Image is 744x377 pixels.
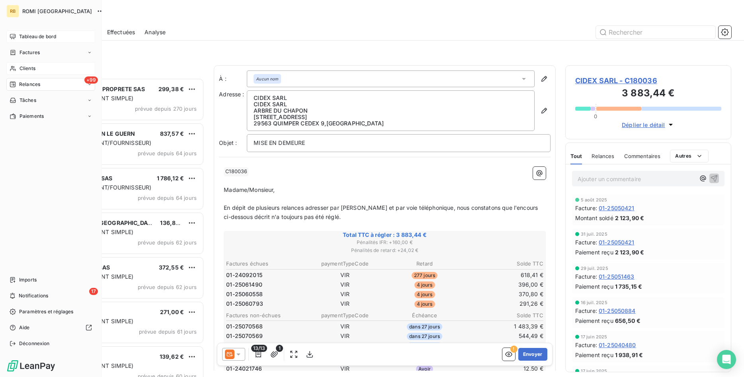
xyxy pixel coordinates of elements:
[575,272,597,281] span: Facture :
[160,353,184,360] span: 139,62 €
[138,150,197,156] span: prévue depuis 64 jours
[225,231,545,239] span: Total TTC à régler : 3 883,44 €
[599,204,635,212] span: 01-25050421
[305,341,384,350] td: VIR
[615,214,644,222] span: 2 123,90 €
[581,300,607,305] span: 16 juil. 2025
[575,75,721,86] span: CIDEX SARL - C180036
[414,301,435,308] span: 4 jours
[305,271,384,279] td: VIR
[226,364,305,373] td: 01-24021746
[57,139,151,146] span: GROUPE 1 (CLIENT/FOURNISSEUR)
[19,33,56,40] span: Tableau de bord
[219,139,237,146] span: Objet :
[412,272,437,279] span: 277 jours
[56,219,156,226] span: CLEAN WEST- [GEOGRAPHIC_DATA]
[414,281,435,289] span: 4 jours
[305,311,384,320] th: paymentTypeCode
[407,323,442,330] span: dans 27 jours
[225,239,545,246] span: Pénalités IFR : + 160,00 €
[575,238,597,246] span: Facture :
[575,86,721,102] h3: 3 883,44 €
[6,46,95,59] a: Factures
[19,276,37,283] span: Imports
[160,130,184,137] span: 837,57 €
[251,345,268,352] span: 13/13
[599,238,635,246] span: 01-25050421
[581,266,608,271] span: 29 juil. 2025
[254,139,305,146] span: MISE EN DEMEURE
[138,239,197,246] span: prévue depuis 62 jours
[139,328,197,335] span: prévue depuis 61 jours
[224,204,539,220] span: En dépit de plusieurs relances adresser par [PERSON_NAME] et par voie téléphonique, nous constato...
[6,5,19,18] div: RB
[254,114,528,120] p: [STREET_ADDRESS]
[219,75,247,83] label: À :
[138,195,197,201] span: prévue depuis 64 jours
[226,311,305,320] th: Factures non-échues
[465,271,544,279] td: 618,41 €
[20,49,40,56] span: Factures
[225,247,545,254] span: Pénalités de retard : + 24,02 €
[6,62,95,75] a: Clients
[226,290,263,298] span: 01-25060558
[305,332,384,340] td: VIR
[305,290,384,299] td: VIR
[465,311,544,320] th: Solde TTC
[38,78,204,377] div: grid
[465,364,544,373] td: 12,50 €
[305,364,384,373] td: VIR
[138,284,197,290] span: prévue depuis 62 jours
[575,214,613,222] span: Montant soldé
[575,341,597,349] span: Facture :
[226,260,305,268] th: Factures échues
[276,345,283,352] span: 1
[465,260,544,268] th: Solde TTC
[624,153,661,159] span: Commentaires
[226,332,305,340] td: 01-25070569
[19,340,50,347] span: Déconnexion
[22,8,92,14] span: ROMI [GEOGRAPHIC_DATA]
[465,341,544,350] td: 926,62 €
[84,76,98,84] span: +99
[160,309,184,315] span: 271,00 €
[407,333,442,340] span: dans 27 jours
[226,341,305,350] td: 01-25071157
[89,288,98,295] span: 17
[305,322,384,331] td: VIR
[416,365,433,373] span: Avoir
[254,95,528,101] p: CIDEX SARL
[20,97,36,104] span: Tâches
[160,219,184,226] span: 136,80 €
[224,186,275,193] span: Madame/Monsieur,
[219,91,244,98] span: Adresse :
[465,299,544,308] td: 291,26 €
[254,101,528,107] p: CIDEX SARL
[305,299,384,308] td: VIR
[615,248,644,256] span: 2 123,90 €
[670,150,709,162] button: Autres
[157,175,184,182] span: 1 786,12 €
[6,305,95,318] a: Paramètres et réglages
[20,113,44,120] span: Paiements
[581,334,607,339] span: 17 juin 2025
[226,281,262,289] span: 01-25061490
[465,332,544,340] td: 544,49 €
[226,271,262,279] span: 01-24092015
[159,264,184,271] span: 372,55 €
[19,308,73,315] span: Paramètres et réglages
[254,107,528,114] p: ARBRE DU CHAPON
[575,316,613,325] span: Paiement reçu
[615,282,642,291] span: 1 735,15 €
[224,167,248,176] span: C180036
[145,28,166,36] span: Analyse
[254,120,528,127] p: 29563 QUIMPER CEDEX 9 , [GEOGRAPHIC_DATA]
[158,86,184,92] span: 299,38 €
[518,348,547,361] button: Envoyer
[575,204,597,212] span: Facture :
[6,110,95,123] a: Paiements
[6,30,95,43] a: Tableau de bord
[570,153,582,159] span: Tout
[465,280,544,289] td: 396,00 €
[6,78,95,91] a: +99Relances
